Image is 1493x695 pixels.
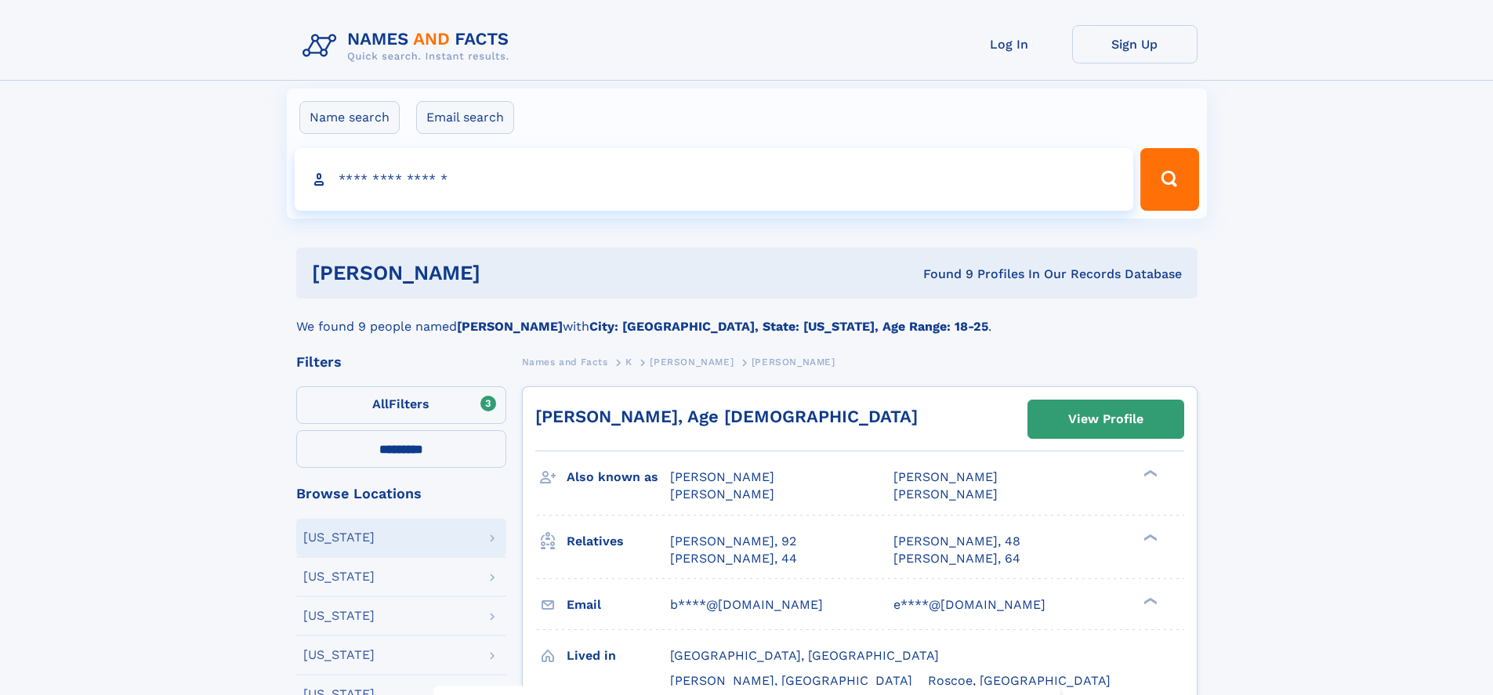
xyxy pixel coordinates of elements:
span: [PERSON_NAME] [893,487,998,501]
div: [US_STATE] [303,570,375,583]
span: [PERSON_NAME] [670,487,774,501]
div: View Profile [1068,401,1143,437]
a: Sign Up [1072,25,1198,63]
a: [PERSON_NAME], Age [DEMOGRAPHIC_DATA] [535,407,918,426]
span: K [625,357,632,367]
div: Browse Locations [296,487,506,501]
div: ❯ [1140,469,1158,479]
a: K [625,352,632,371]
label: Name search [299,101,400,134]
div: ❯ [1140,532,1158,542]
span: [PERSON_NAME] [650,357,734,367]
span: [GEOGRAPHIC_DATA], [GEOGRAPHIC_DATA] [670,648,939,663]
div: [US_STATE] [303,649,375,661]
span: All [372,396,389,411]
button: Search Button [1140,148,1198,211]
a: [PERSON_NAME], 44 [670,550,797,567]
span: [PERSON_NAME] [893,469,998,484]
a: Names and Facts [522,352,608,371]
h3: Email [567,592,670,618]
a: Log In [947,25,1072,63]
img: Logo Names and Facts [296,25,522,67]
span: [PERSON_NAME], [GEOGRAPHIC_DATA] [670,673,912,688]
b: City: [GEOGRAPHIC_DATA], State: [US_STATE], Age Range: 18-25 [589,319,988,334]
span: Roscoe, [GEOGRAPHIC_DATA] [928,673,1111,688]
h3: Lived in [567,643,670,669]
a: [PERSON_NAME], 64 [893,550,1020,567]
h3: Also known as [567,464,670,490]
h1: [PERSON_NAME] [312,263,702,283]
label: Filters [296,386,506,424]
div: [US_STATE] [303,531,375,544]
div: [US_STATE] [303,610,375,622]
a: [PERSON_NAME], 92 [670,533,796,550]
span: [PERSON_NAME] [752,357,835,367]
input: search input [295,148,1134,211]
h3: Relatives [567,528,670,555]
a: View Profile [1028,400,1183,438]
div: Filters [296,355,506,369]
a: [PERSON_NAME] [650,352,734,371]
label: Email search [416,101,514,134]
div: We found 9 people named with . [296,299,1198,336]
div: ❯ [1140,595,1158,606]
a: [PERSON_NAME], 48 [893,533,1020,550]
b: [PERSON_NAME] [457,319,563,334]
span: [PERSON_NAME] [670,469,774,484]
div: Found 9 Profiles In Our Records Database [701,266,1182,283]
